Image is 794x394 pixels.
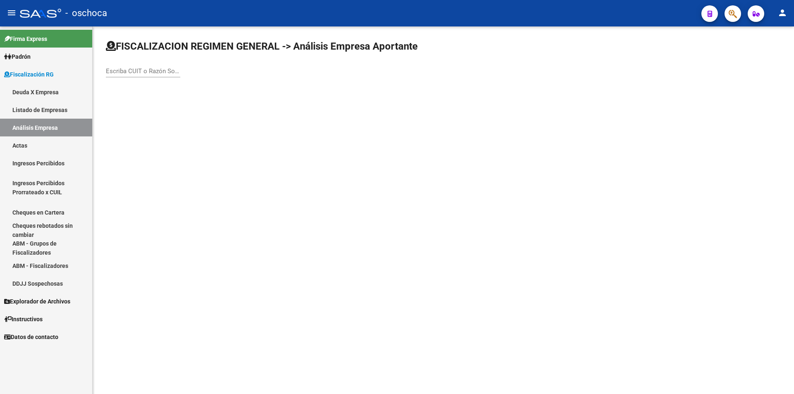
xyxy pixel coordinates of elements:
h1: FISCALIZACION REGIMEN GENERAL -> Análisis Empresa Aportante [106,40,418,53]
span: Explorador de Archivos [4,297,70,306]
span: Firma Express [4,34,47,43]
mat-icon: menu [7,8,17,18]
iframe: Intercom live chat [766,366,786,386]
mat-icon: person [777,8,787,18]
span: Datos de contacto [4,332,58,341]
span: Instructivos [4,315,43,324]
span: Padrón [4,52,31,61]
span: Fiscalización RG [4,70,54,79]
span: - oschoca [65,4,107,22]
